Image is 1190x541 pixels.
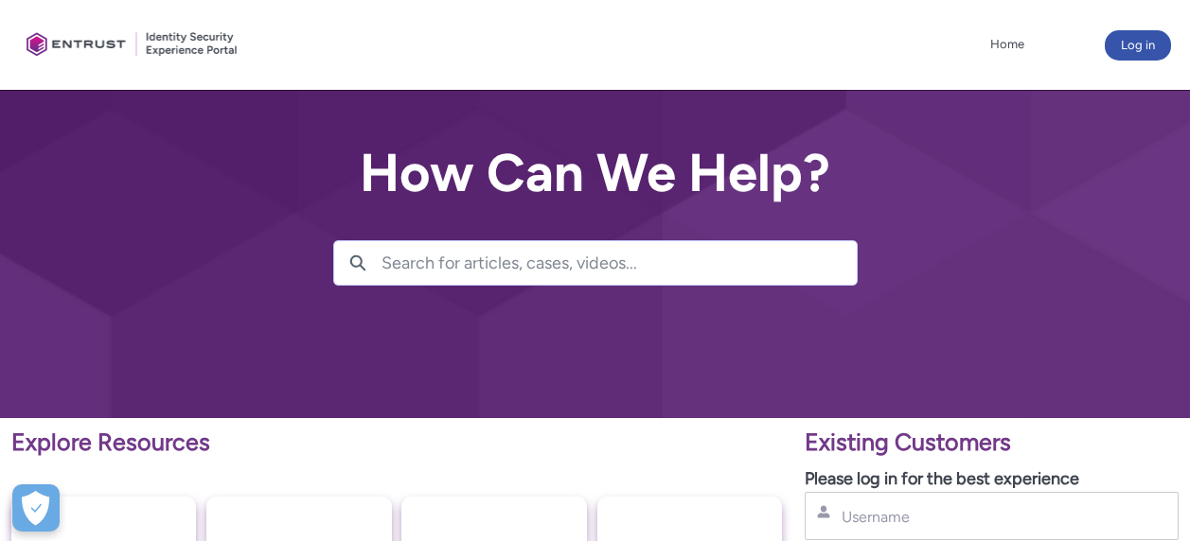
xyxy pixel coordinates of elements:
p: Explore Resources [11,425,782,461]
input: Search for articles, cases, videos... [382,241,857,285]
div: Cookie Preferences [12,484,60,532]
p: Existing Customers [805,425,1179,461]
button: Log in [1105,30,1171,61]
button: Open Preferences [12,484,60,532]
p: Please log in for the best experience [805,466,1179,492]
button: Search [334,241,382,285]
a: Home [986,30,1029,59]
input: Username [840,507,1084,527]
h2: How Can We Help? [333,144,858,202]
